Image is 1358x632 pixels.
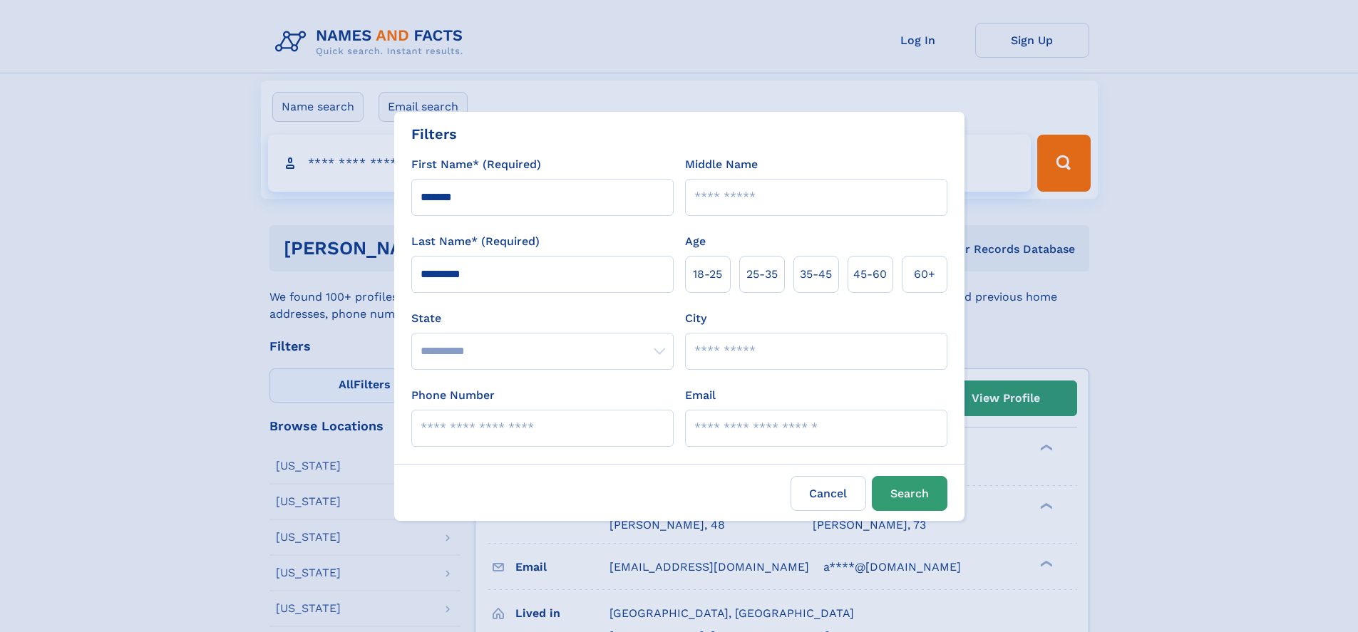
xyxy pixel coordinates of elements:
label: State [411,310,674,327]
span: 35‑45 [800,266,832,283]
label: Cancel [791,476,866,511]
label: Middle Name [685,156,758,173]
span: 60+ [914,266,935,283]
button: Search [872,476,947,511]
label: Email [685,387,716,404]
label: Phone Number [411,387,495,404]
label: Age [685,233,706,250]
label: First Name* (Required) [411,156,541,173]
span: 45‑60 [853,266,887,283]
label: City [685,310,706,327]
label: Last Name* (Required) [411,233,540,250]
div: Filters [411,123,457,145]
span: 18‑25 [693,266,722,283]
span: 25‑35 [746,266,778,283]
